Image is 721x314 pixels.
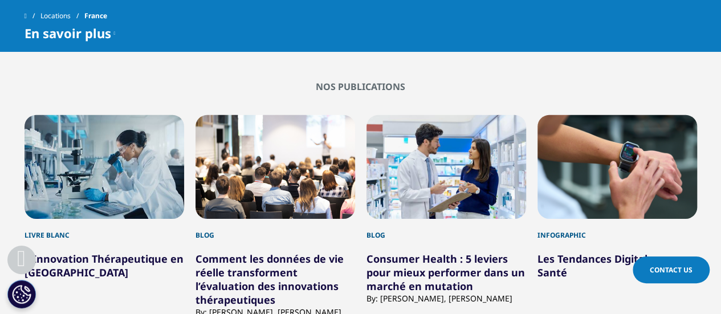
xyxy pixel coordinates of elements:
a: Consumer Health : 5 leviers pour mieux performer dans un marché en mutation [366,252,525,293]
div: Infographic [537,219,697,240]
a: Les Tendances Digitales en Santé [537,252,675,279]
button: Paramètres des cookies [7,280,36,308]
span: Contact Us [650,265,693,275]
span: France [84,6,107,26]
a: Comment les données de vie réelle transforment l’évaluation des innovations thérapeutiques [195,252,344,307]
a: Locations [40,6,84,26]
h2: Nos publications [25,81,697,92]
div: Blog [195,219,355,240]
div: Blog [366,219,526,240]
a: L'Innovation Thérapeutique en [GEOGRAPHIC_DATA] [25,252,184,279]
a: Contact Us [633,256,710,283]
span: En savoir plus [25,26,111,40]
div: Livre Blanc [25,219,184,240]
div: By: [PERSON_NAME], [PERSON_NAME] [366,293,526,304]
